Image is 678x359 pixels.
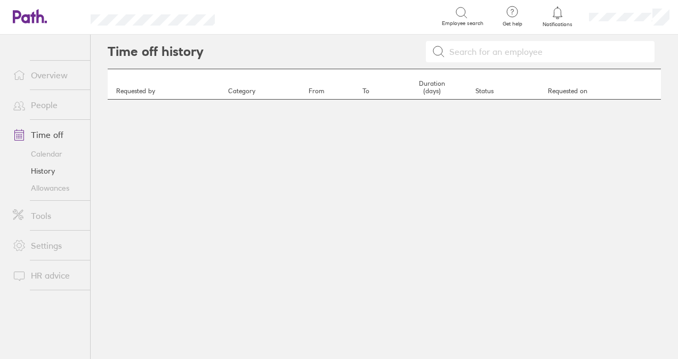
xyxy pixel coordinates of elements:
input: Search for an employee [445,42,648,62]
span: Notifications [540,21,575,28]
a: Calendar [4,145,90,162]
a: People [4,94,90,116]
th: Requested on [544,69,661,100]
a: History [4,162,90,179]
h2: Time off history [108,35,204,69]
span: Get help [495,21,530,27]
th: From [304,69,358,100]
a: Settings [4,235,90,256]
th: To [358,69,393,100]
th: Duration (days) [393,69,471,100]
a: Time off [4,124,90,145]
span: Employee search [442,20,483,27]
a: Overview [4,64,90,86]
a: Allowances [4,179,90,197]
div: Search [244,11,271,21]
th: Category [224,69,304,100]
th: Requested by [108,69,224,100]
a: HR advice [4,265,90,286]
th: Status [471,69,544,100]
a: Notifications [540,5,575,28]
a: Tools [4,205,90,226]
